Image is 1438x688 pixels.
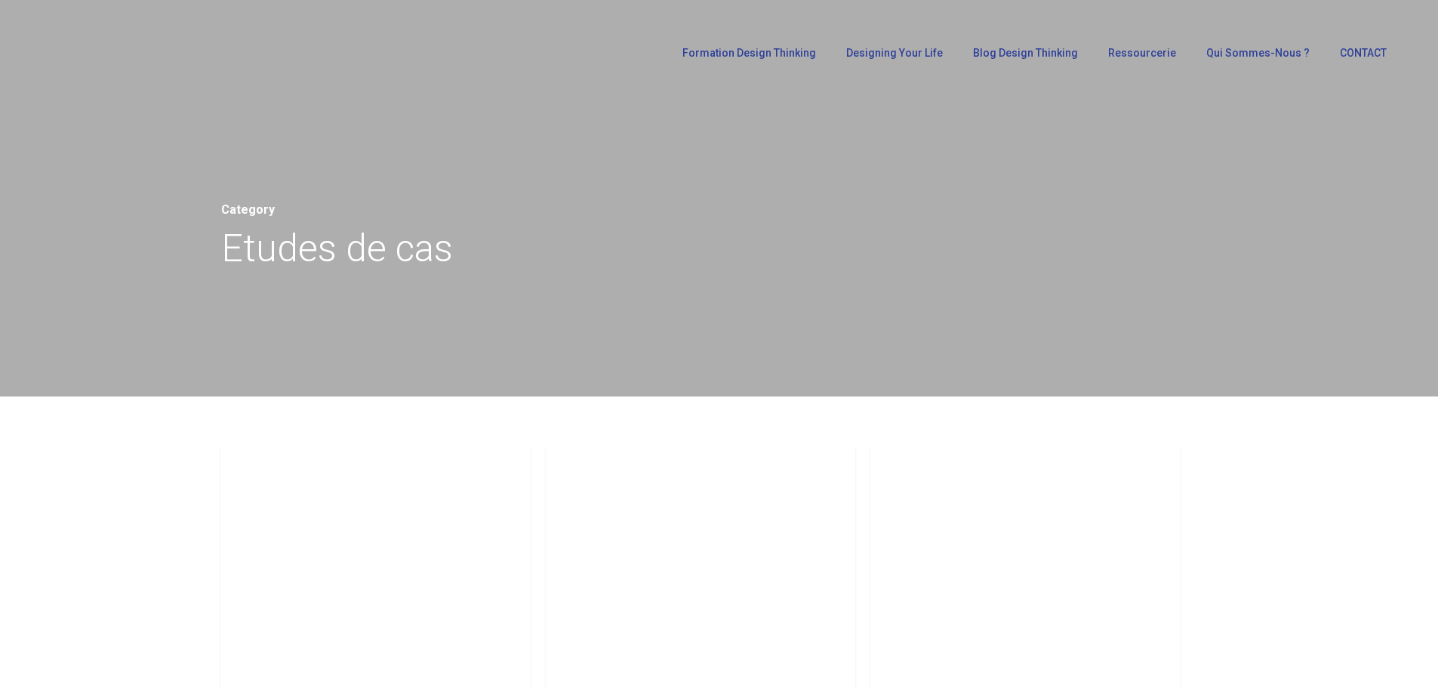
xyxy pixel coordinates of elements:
[561,461,660,479] a: Etudes de cas
[1340,47,1387,59] span: CONTACT
[1332,48,1394,58] a: CONTACT
[221,222,1218,275] h1: Etudes de cas
[1206,47,1310,59] span: Qui sommes-nous ?
[1199,48,1317,58] a: Qui sommes-nous ?
[973,47,1078,59] span: Blog Design Thinking
[675,48,824,58] a: Formation Design Thinking
[1108,47,1176,59] span: Ressourcerie
[965,48,1085,58] a: Blog Design Thinking
[221,202,275,217] span: Category
[839,48,950,58] a: Designing Your Life
[1101,48,1184,58] a: Ressourcerie
[885,461,984,479] a: Etudes de cas
[236,461,335,479] a: Etudes de cas
[682,47,816,59] span: Formation Design Thinking
[846,47,943,59] span: Designing Your Life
